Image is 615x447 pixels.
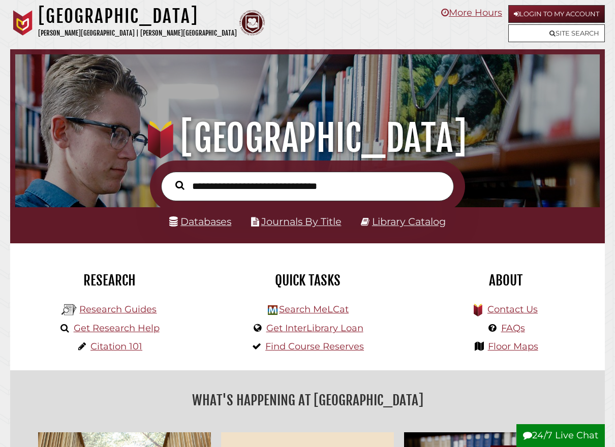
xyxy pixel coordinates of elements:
[268,305,278,315] img: Hekman Library Logo
[501,323,525,334] a: FAQs
[169,215,231,228] a: Databases
[38,27,237,39] p: [PERSON_NAME][GEOGRAPHIC_DATA] | [PERSON_NAME][GEOGRAPHIC_DATA]
[10,10,36,36] img: Calvin University
[414,272,597,289] h2: About
[487,304,538,315] a: Contact Us
[372,215,446,228] a: Library Catalog
[216,272,399,289] h2: Quick Tasks
[441,7,502,18] a: More Hours
[239,10,265,36] img: Calvin Theological Seminary
[508,5,605,23] a: Login to My Account
[175,180,184,190] i: Search
[265,341,364,352] a: Find Course Reserves
[261,215,342,228] a: Journals By Title
[508,24,605,42] a: Site Search
[18,272,201,289] h2: Research
[38,5,237,27] h1: [GEOGRAPHIC_DATA]
[24,116,591,161] h1: [GEOGRAPHIC_DATA]
[74,323,160,334] a: Get Research Help
[79,304,157,315] a: Research Guides
[170,178,190,193] button: Search
[18,389,597,412] h2: What's Happening at [GEOGRAPHIC_DATA]
[61,302,77,317] img: Hekman Library Logo
[279,304,349,315] a: Search MeLCat
[266,323,363,334] a: Get InterLibrary Loan
[90,341,142,352] a: Citation 101
[488,341,538,352] a: Floor Maps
